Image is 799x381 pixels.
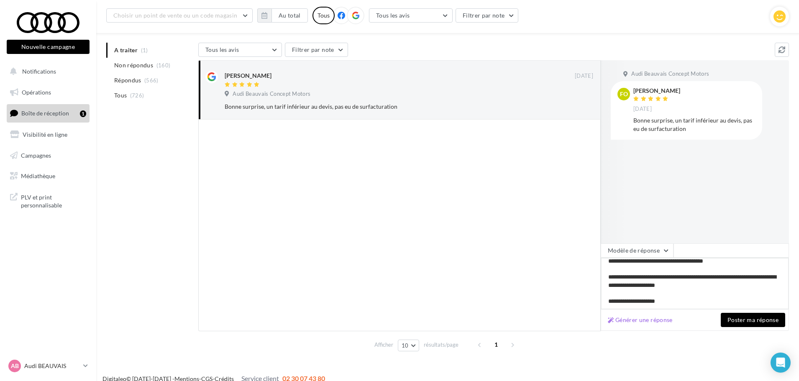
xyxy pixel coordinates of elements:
[5,188,91,213] a: PLV et print personnalisable
[601,243,674,258] button: Modèle de réponse
[5,167,91,185] a: Médiathèque
[424,341,458,349] span: résultats/page
[285,43,348,57] button: Filtrer par note
[7,358,90,374] a: AB Audi BEAUVAIS
[7,40,90,54] button: Nouvelle campagne
[22,68,56,75] span: Notifications
[21,110,69,117] span: Boîte de réception
[369,8,453,23] button: Tous les avis
[205,46,239,53] span: Tous les avis
[5,104,91,122] a: Boîte de réception1
[22,89,51,96] span: Opérations
[257,8,308,23] button: Au total
[5,147,91,164] a: Campagnes
[271,8,308,23] button: Au total
[575,72,593,80] span: [DATE]
[24,362,80,370] p: Audi BEAUVAIS
[114,76,141,84] span: Répondus
[80,110,86,117] div: 1
[631,70,709,78] span: Audi Beauvais Concept Motors
[5,84,91,101] a: Opérations
[113,12,237,19] span: Choisir un point de vente ou un code magasin
[402,342,409,349] span: 10
[156,62,171,69] span: (160)
[233,90,310,98] span: Audi Beauvais Concept Motors
[5,63,88,80] button: Notifications
[374,341,393,349] span: Afficher
[114,61,153,69] span: Non répondus
[23,131,67,138] span: Visibilité en ligne
[21,172,55,179] span: Médiathèque
[225,102,539,111] div: Bonne surprise, un tarif inférieur au devis, pas eu de surfacturation
[620,90,628,98] span: fo
[21,192,86,210] span: PLV et print personnalisable
[771,353,791,373] div: Open Intercom Messenger
[489,338,503,351] span: 1
[11,362,19,370] span: AB
[312,7,335,24] div: Tous
[130,92,144,99] span: (726)
[456,8,519,23] button: Filtrer par note
[198,43,282,57] button: Tous les avis
[633,88,680,94] div: [PERSON_NAME]
[398,340,419,351] button: 10
[225,72,271,80] div: [PERSON_NAME]
[633,105,652,113] span: [DATE]
[721,313,785,327] button: Poster ma réponse
[376,12,410,19] span: Tous les avis
[106,8,253,23] button: Choisir un point de vente ou un code magasin
[5,126,91,143] a: Visibilité en ligne
[114,91,127,100] span: Tous
[144,77,159,84] span: (566)
[604,315,676,325] button: Générer une réponse
[21,151,51,159] span: Campagnes
[633,116,755,133] div: Bonne surprise, un tarif inférieur au devis, pas eu de surfacturation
